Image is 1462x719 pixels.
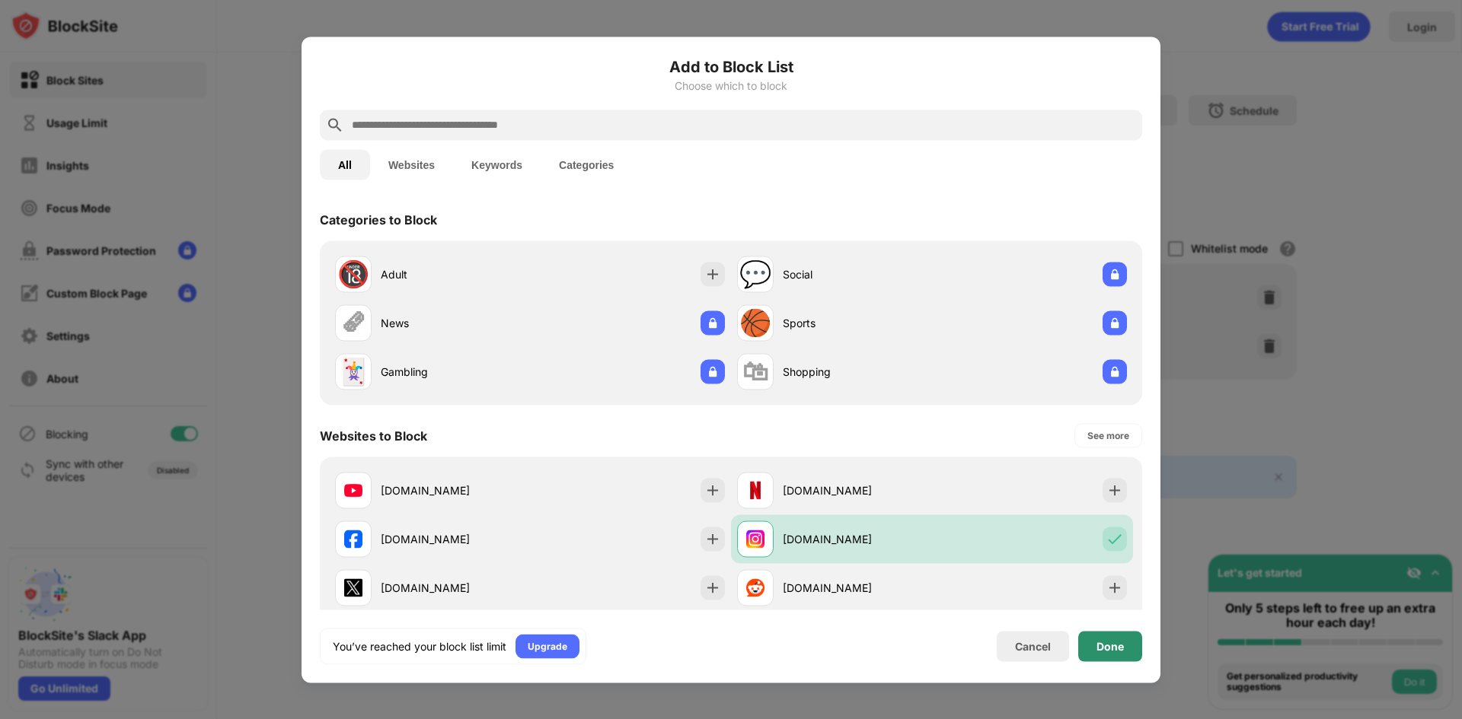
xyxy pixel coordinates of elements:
img: favicons [344,481,362,499]
img: favicons [746,530,765,548]
div: 🛍 [742,356,768,387]
div: [DOMAIN_NAME] [783,580,932,596]
div: [DOMAIN_NAME] [783,531,932,547]
img: favicons [746,481,765,499]
button: Categories [541,149,632,180]
div: 🏀 [739,307,771,339]
div: You’ve reached your block list limit [333,638,506,654]
div: [DOMAIN_NAME] [381,482,530,498]
div: Sports [783,315,932,331]
div: Upgrade [528,638,567,654]
h6: Add to Block List [320,55,1142,78]
div: News [381,315,530,331]
div: [DOMAIN_NAME] [783,482,932,498]
div: Done [1096,640,1124,652]
div: Adult [381,266,530,282]
div: [DOMAIN_NAME] [381,580,530,596]
div: Gambling [381,364,530,380]
img: favicons [344,530,362,548]
div: 🗞 [340,307,366,339]
button: All [320,149,370,180]
div: 🃏 [337,356,369,387]
div: [DOMAIN_NAME] [381,531,530,547]
button: Websites [370,149,453,180]
div: Shopping [783,364,932,380]
div: See more [1087,428,1129,443]
img: search.svg [326,116,344,134]
img: favicons [746,578,765,597]
img: favicons [344,578,362,597]
div: Choose which to block [320,79,1142,91]
div: 💬 [739,259,771,290]
div: 🔞 [337,259,369,290]
div: Categories to Block [320,212,437,227]
button: Keywords [453,149,541,180]
div: Websites to Block [320,428,427,443]
div: Cancel [1015,640,1051,653]
div: Social [783,266,932,282]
